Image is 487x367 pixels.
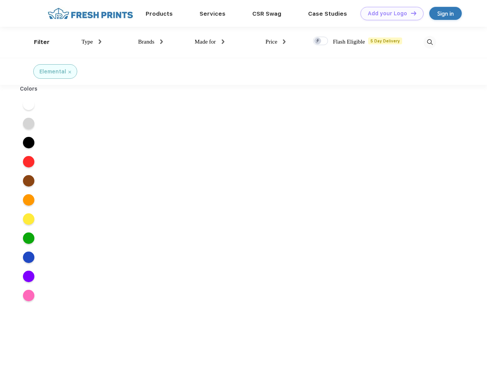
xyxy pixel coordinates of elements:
[200,10,226,17] a: Services
[437,9,454,18] div: Sign in
[39,68,66,76] div: Elemental
[68,71,71,73] img: filter_cancel.svg
[282,39,284,44] img: dropdown.png
[135,38,154,45] span: Brands
[159,39,162,44] img: dropdown.png
[368,10,407,17] div: Add your Logo
[14,85,44,93] div: Colors
[332,38,365,45] span: Flash Eligible
[79,38,93,45] span: Type
[411,11,416,15] img: DT
[368,37,403,44] span: 5 Day Delivery
[45,7,135,20] img: fo%20logo%202.webp
[221,39,223,44] img: dropdown.png
[263,38,276,45] span: Price
[252,10,281,17] a: CSR Swag
[191,38,215,45] span: Made for
[34,38,50,47] div: Filter
[98,39,101,44] img: dropdown.png
[146,10,173,17] a: Products
[429,7,462,20] a: Sign in
[424,36,436,49] img: desktop_search.svg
